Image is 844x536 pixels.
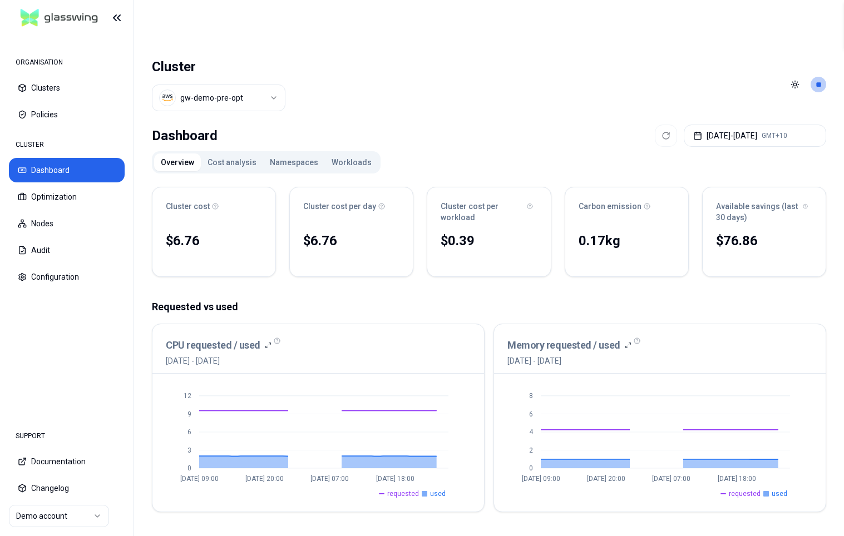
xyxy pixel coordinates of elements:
[9,133,125,156] div: CLUSTER
[652,475,690,483] tspan: [DATE] 07:00
[325,153,378,171] button: Workloads
[187,428,191,436] tspan: 6
[9,158,125,182] button: Dashboard
[522,475,560,483] tspan: [DATE] 09:00
[166,232,262,250] div: $6.76
[9,211,125,236] button: Nodes
[684,125,826,147] button: [DATE]-[DATE]GMT+10
[166,338,260,353] h3: CPU requested / used
[507,338,620,353] h3: Memory requested / used
[9,449,125,474] button: Documentation
[9,265,125,289] button: Configuration
[187,464,191,472] tspan: 0
[187,410,191,418] tspan: 9
[772,489,787,498] span: used
[245,475,284,483] tspan: [DATE] 20:00
[9,476,125,500] button: Changelog
[152,85,285,111] button: Select a value
[762,131,787,140] span: GMT+10
[529,428,534,436] tspan: 4
[180,92,243,103] div: gw-demo-pre-opt
[718,475,756,483] tspan: [DATE] 18:00
[9,238,125,262] button: Audit
[303,232,399,250] div: $6.76
[16,5,102,31] img: GlassWing
[166,201,262,212] div: Cluster cost
[529,446,533,454] tspan: 2
[152,58,285,76] h1: Cluster
[430,489,446,498] span: used
[441,232,537,250] div: $0.39
[184,392,191,400] tspan: 12
[166,355,272,366] span: [DATE] - [DATE]
[152,299,826,315] p: Requested vs used
[303,201,399,212] div: Cluster cost per day
[529,410,533,418] tspan: 6
[507,355,631,366] span: [DATE] - [DATE]
[441,201,537,223] div: Cluster cost per workload
[201,153,263,171] button: Cost analysis
[729,489,761,498] span: requested
[180,475,219,483] tspan: [DATE] 09:00
[9,102,125,127] button: Policies
[154,153,201,171] button: Overview
[579,232,675,250] div: 0.17 kg
[162,92,173,103] img: aws
[9,425,125,447] div: SUPPORT
[263,153,325,171] button: Namespaces
[587,475,625,483] tspan: [DATE] 20:00
[9,51,125,73] div: ORGANISATION
[387,489,419,498] span: requested
[187,446,191,454] tspan: 3
[310,475,349,483] tspan: [DATE] 07:00
[579,201,675,212] div: Carbon emission
[529,392,533,400] tspan: 8
[716,201,812,223] div: Available savings (last 30 days)
[376,475,414,483] tspan: [DATE] 18:00
[716,232,812,250] div: $76.86
[9,185,125,209] button: Optimization
[152,125,218,147] div: Dashboard
[9,76,125,100] button: Clusters
[529,464,533,472] tspan: 0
